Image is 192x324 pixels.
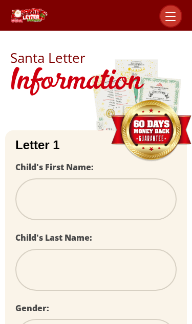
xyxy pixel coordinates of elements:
[15,232,92,243] label: Child's Last Name:
[15,161,94,173] label: Child's First Name:
[10,8,48,22] img: Santa Letter Logo
[15,303,49,314] label: Gender:
[110,100,192,162] img: Money Back Guarantee
[10,51,182,64] h2: Santa Letter
[10,64,182,100] h1: Information
[15,138,177,152] h2: Letter 1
